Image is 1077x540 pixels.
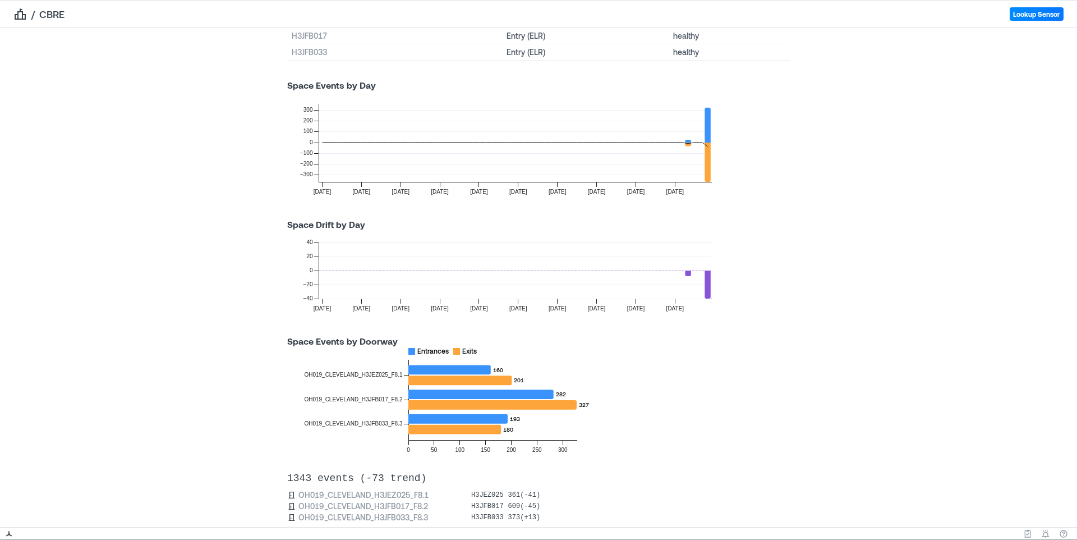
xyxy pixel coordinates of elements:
p: 373 ( + 13 ) [508,513,541,522]
tspan: 100 [303,128,313,134]
a: H3JFB017 [292,31,327,40]
td: healthy [669,44,790,61]
tspan: [DATE] [588,305,606,312]
tspan: 193 [510,415,520,422]
tspan: [DATE] [588,189,606,195]
td: healthy [669,28,790,44]
tspan: 0 [310,267,313,273]
tspan: [DATE] [431,305,449,312]
tspan: OH019_CLEVELAND_H3JEZ025_F8.1 [304,372,403,378]
tspan: −100 [300,150,313,156]
span: / [31,7,35,21]
p: 1343 events (-73 trend) [287,472,790,485]
tspan: [DATE] [392,305,409,312]
a: OH019_CLEVELAND_H3JFB017_F8.2 [298,501,428,512]
tspan: [DATE] [314,305,332,312]
p: Space Events by Doorway [274,335,803,348]
a: CBRE [39,7,65,21]
tspan: 100 [455,447,464,453]
tspan: −200 [300,161,313,167]
p: H3JEZ025 [471,491,504,500]
tspan: −40 [303,295,313,301]
tspan: 327 [579,401,589,408]
tspan: 200 [507,447,516,453]
tspan: [DATE] [470,189,488,195]
nav: breadcrumb [13,7,65,21]
tspan: 201 [514,377,524,383]
tspan: 150 [481,447,490,453]
tspan: [DATE] [627,305,645,312]
p: 361 ( -41 ) [508,491,541,500]
p: Space Drift by Day [274,218,803,231]
tspan: OH019_CLEVELAND_H3JFB033_F8.3 [304,420,403,427]
tspan: 200 [303,117,313,123]
tspan: 180 [503,426,513,433]
tspan: 50 [431,447,438,453]
tspan: [DATE] [509,189,527,195]
tspan: 0 [407,447,410,453]
p: 609 ( -45 ) [508,502,541,511]
text: Exits [462,347,477,355]
td: Entry (ELR) [502,44,669,61]
tspan: [DATE] [549,189,567,195]
tspan: −20 [303,281,313,287]
tspan: [DATE] [549,305,567,312]
tspan: 40 [306,239,313,245]
tspan: [DATE] [353,305,371,312]
tspan: 20 [306,253,313,259]
text: Entrances [417,347,449,355]
tspan: 300 [558,447,568,453]
tspan: [DATE] [627,189,645,195]
tspan: [DATE] [666,189,684,195]
p: H3JFB017 [471,502,504,511]
tspan: [DATE] [666,305,684,312]
a: OH019_CLEVELAND_H3JFB033_F8.3 [298,512,428,523]
tspan: [DATE] [470,305,488,312]
tspan: [DATE] [314,189,332,195]
tspan: 250 [532,447,542,453]
tspan: 300 [303,107,313,113]
a: OH019_CLEVELAND_H3JEZ025_F8.1 [298,489,429,501]
button: Lookup Sensor [1010,7,1064,21]
tspan: [DATE] [431,189,449,195]
tspan: [DATE] [392,189,409,195]
tspan: −300 [300,171,313,177]
a: H3JFB033 [292,47,327,57]
td: Entry (ELR) [502,28,669,44]
tspan: [DATE] [353,189,371,195]
tspan: 0 [310,139,313,145]
tspan: [DATE] [509,305,527,312]
tspan: OH019_CLEVELAND_H3JFB017_F8.2 [304,396,403,402]
p: Space Events by Day [274,79,803,92]
tspan: 160 [493,367,503,373]
p: H3JFB033 [471,513,504,522]
tspan: 282 [556,391,566,397]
